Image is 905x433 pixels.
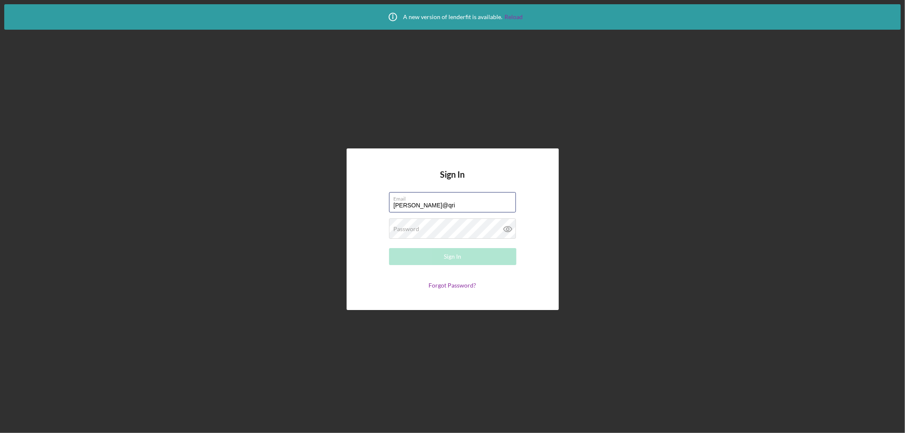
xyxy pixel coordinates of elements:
[429,282,476,289] a: Forgot Password?
[440,170,465,192] h4: Sign In
[444,248,461,265] div: Sign In
[505,14,523,20] a: Reload
[394,226,420,232] label: Password
[389,248,516,265] button: Sign In
[394,193,516,202] label: Email
[382,6,523,28] div: A new version of lenderfit is available.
